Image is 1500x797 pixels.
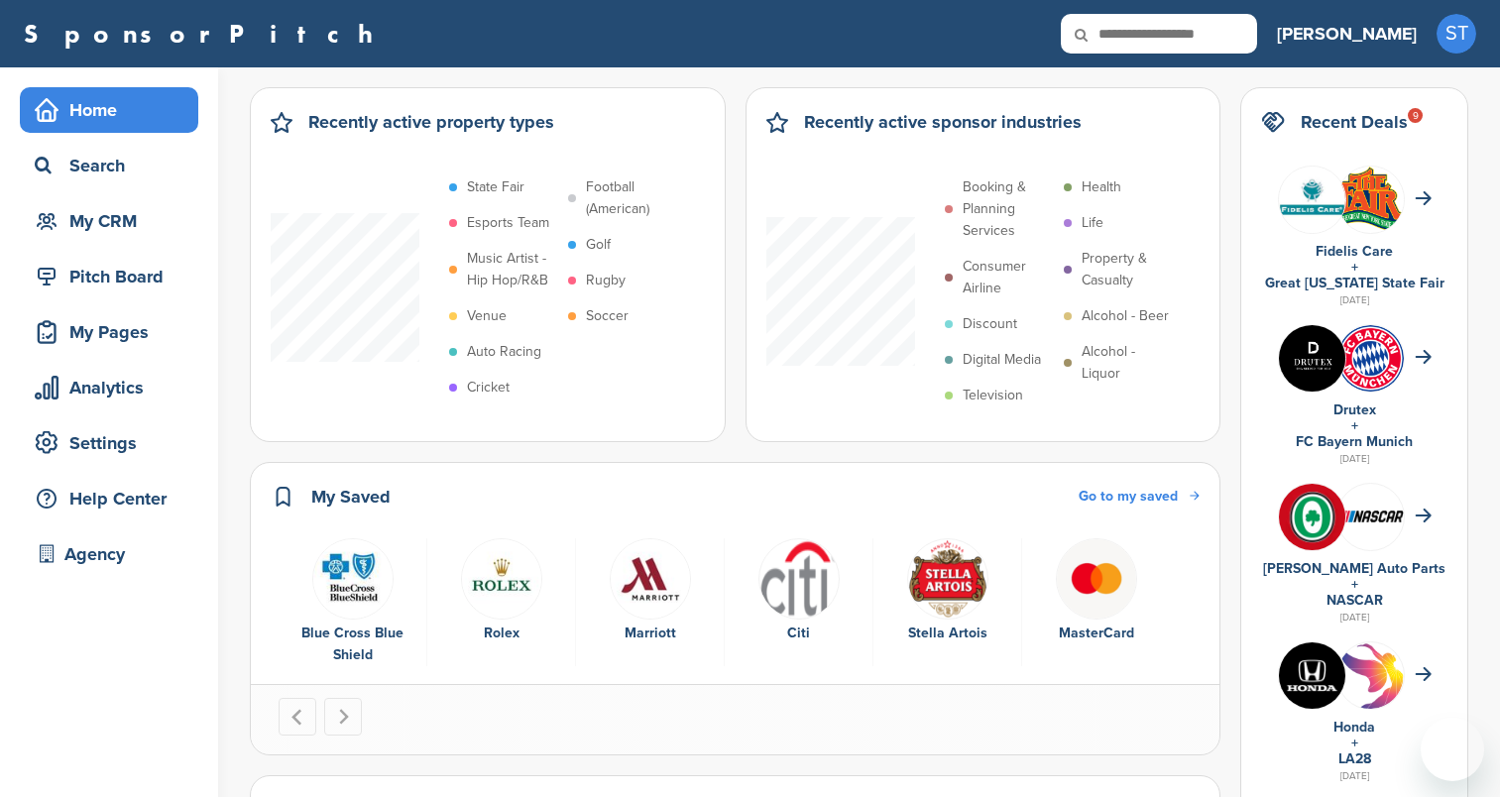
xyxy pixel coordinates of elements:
[288,538,416,667] a: Data Blue Cross Blue Shield
[1351,576,1358,593] a: +
[1327,592,1383,609] a: NASCAR
[30,203,198,239] div: My CRM
[20,365,198,410] a: Analytics
[873,538,1022,667] div: 5 of 6
[963,256,1054,299] p: Consumer Airline
[1261,291,1447,309] div: [DATE]
[279,698,316,736] button: Go to last slide
[20,420,198,466] a: Settings
[1082,212,1103,234] p: Life
[467,305,507,327] p: Venue
[586,623,714,644] div: Marriott
[437,538,565,645] a: 2f7gz9cr 400x400 Rolex
[1337,167,1404,232] img: Download
[963,349,1041,371] p: Digital Media
[467,341,541,363] p: Auto Racing
[576,538,725,667] div: 3 of 6
[883,538,1011,645] a: Open uri20141112 50798 aqq04g Stella Artois
[1437,14,1476,54] span: ST
[963,313,1017,335] p: Discount
[1279,167,1345,233] img: Data
[1265,275,1444,291] a: Great [US_STATE] State Fair
[1337,325,1404,392] img: Open uri20141112 64162 1l1jknv?1415809301
[24,21,386,47] a: SponsorPitch
[427,538,576,667] div: 2 of 6
[308,108,554,136] h2: Recently active property types
[20,476,198,521] a: Help Center
[1296,433,1413,450] a: FC Bayern Munich
[30,259,198,294] div: Pitch Board
[1316,243,1393,260] a: Fidelis Care
[20,198,198,244] a: My CRM
[907,538,988,620] img: Open uri20141112 50798 aqq04g
[1082,305,1169,327] p: Alcohol - Beer
[1408,108,1423,123] div: 9
[1082,341,1173,385] p: Alcohol - Liquor
[1056,538,1137,620] img: Mastercard logo
[288,623,416,666] div: Blue Cross Blue Shield
[467,212,549,234] p: Esports Team
[20,143,198,188] a: Search
[804,108,1082,136] h2: Recently active sponsor industries
[963,176,1054,242] p: Booking & Planning Services
[311,483,391,511] h2: My Saved
[586,176,677,220] p: Football (American)
[467,377,510,398] p: Cricket
[312,538,394,620] img: Data
[1022,538,1171,667] div: 6 of 6
[461,538,542,620] img: 2f7gz9cr 400x400
[1351,259,1358,276] a: +
[610,538,691,620] img: Jejbcle9 400x400
[586,305,629,327] p: Soccer
[1082,176,1121,198] p: Health
[1263,560,1445,577] a: [PERSON_NAME] Auto Parts
[467,176,524,198] p: State Fair
[20,531,198,577] a: Agency
[20,309,198,355] a: My Pages
[1082,248,1173,291] p: Property & Casualty
[1261,609,1447,626] div: [DATE]
[437,623,565,644] div: Rolex
[30,425,198,461] div: Settings
[758,538,840,620] img: Data
[1333,401,1376,418] a: Drutex
[30,370,198,405] div: Analytics
[883,623,1011,644] div: Stella Artois
[30,92,198,128] div: Home
[735,538,863,645] a: Data Citi
[324,698,362,736] button: Next slide
[963,385,1023,406] p: Television
[586,234,611,256] p: Golf
[279,538,427,667] div: 1 of 6
[30,148,198,183] div: Search
[1351,735,1358,751] a: +
[1079,486,1200,508] a: Go to my saved
[1351,417,1358,434] a: +
[30,536,198,572] div: Agency
[1277,20,1417,48] h3: [PERSON_NAME]
[1279,484,1345,550] img: V7vhzcmg 400x400
[1279,325,1345,392] img: Images (4)
[30,314,198,350] div: My Pages
[1261,767,1447,785] div: [DATE]
[1079,488,1178,505] span: Go to my saved
[1301,108,1408,136] h2: Recent Deals
[586,270,626,291] p: Rugby
[1338,750,1371,767] a: LA28
[1337,511,1404,522] img: 7569886e 0a8b 4460 bc64 d028672dde70
[725,538,873,667] div: 4 of 6
[467,248,558,291] p: Music Artist - Hip Hop/R&B
[1277,12,1417,56] a: [PERSON_NAME]
[1333,719,1375,736] a: Honda
[1032,538,1161,645] a: Mastercard logo MasterCard
[1421,718,1484,781] iframe: Button to launch messaging window
[1032,623,1161,644] div: MasterCard
[1337,642,1404,760] img: La 2028 olympics logo
[1279,642,1345,709] img: Kln5su0v 400x400
[1261,450,1447,468] div: [DATE]
[20,87,198,133] a: Home
[20,254,198,299] a: Pitch Board
[586,538,714,645] a: Jejbcle9 400x400 Marriott
[30,481,198,516] div: Help Center
[735,623,863,644] div: Citi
